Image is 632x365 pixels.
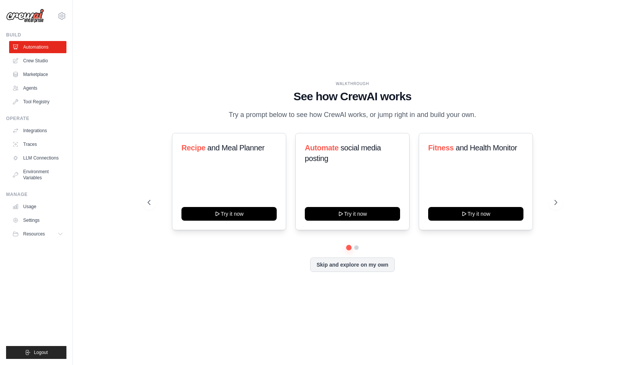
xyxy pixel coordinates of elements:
[6,115,66,122] div: Operate
[225,109,480,120] p: Try a prompt below to see how CrewAI works, or jump right in and build your own.
[305,207,400,221] button: Try it now
[23,231,45,237] span: Resources
[428,207,523,221] button: Try it now
[305,144,339,152] span: Automate
[181,207,277,221] button: Try it now
[6,9,44,23] img: Logo
[310,258,395,272] button: Skip and explore on my own
[181,144,205,152] span: Recipe
[9,68,66,81] a: Marketplace
[148,81,557,87] div: WALKTHROUGH
[9,82,66,94] a: Agents
[9,214,66,226] a: Settings
[9,201,66,213] a: Usage
[34,349,48,356] span: Logout
[9,152,66,164] a: LLM Connections
[428,144,454,152] span: Fitness
[9,125,66,137] a: Integrations
[9,166,66,184] a: Environment Variables
[9,55,66,67] a: Crew Studio
[9,228,66,240] button: Resources
[9,41,66,53] a: Automations
[148,90,557,103] h1: See how CrewAI works
[455,144,517,152] span: and Health Monitor
[9,138,66,150] a: Traces
[6,32,66,38] div: Build
[9,96,66,108] a: Tool Registry
[6,346,66,359] button: Logout
[305,144,381,163] span: social media posting
[207,144,264,152] span: and Meal Planner
[6,191,66,198] div: Manage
